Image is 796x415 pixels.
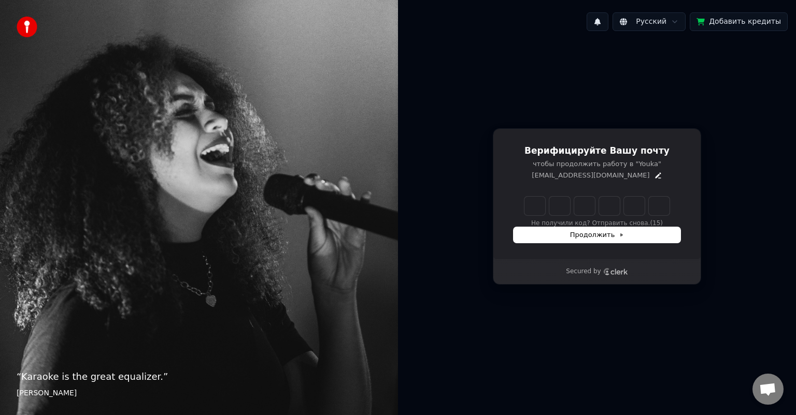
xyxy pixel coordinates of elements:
[532,171,649,180] p: [EMAIL_ADDRESS][DOMAIN_NAME]
[566,268,601,276] p: Secured by
[514,227,680,243] button: Продолжить
[17,388,381,398] footer: [PERSON_NAME]
[654,171,662,180] button: Edit
[690,12,788,31] button: Добавить кредиты
[570,230,624,240] span: Продолжить
[752,374,784,405] a: Открытый чат
[603,268,628,275] a: Clerk logo
[17,17,37,37] img: youka
[514,159,680,169] p: чтобы продолжить работу в "Youka"
[17,369,381,384] p: “ Karaoke is the great equalizer. ”
[524,197,670,215] input: Enter verification code
[514,145,680,157] h1: Верифицируйте Вашу почту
